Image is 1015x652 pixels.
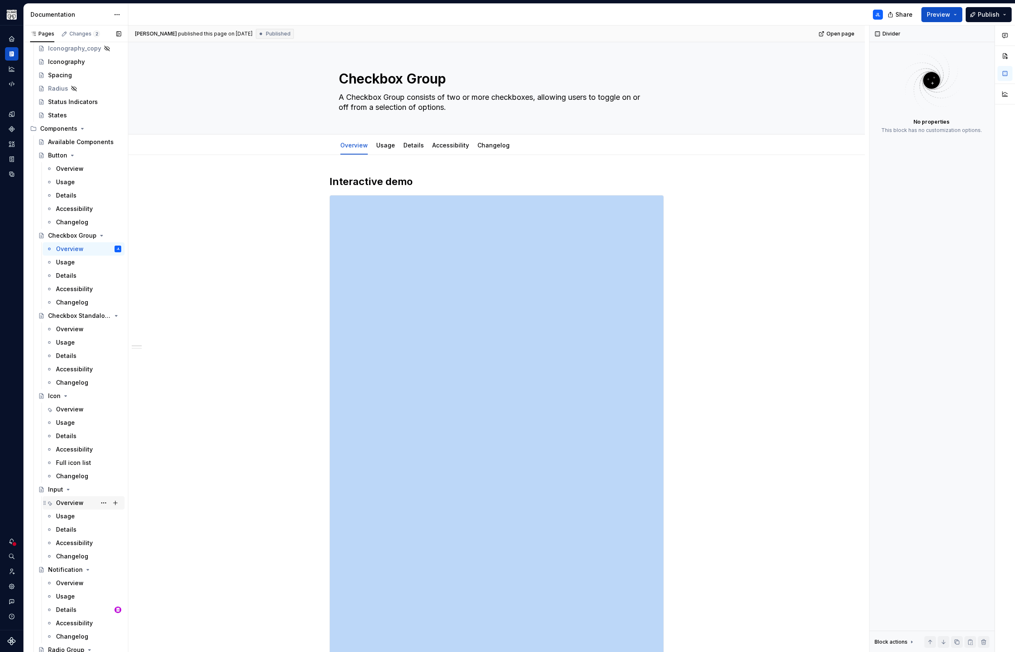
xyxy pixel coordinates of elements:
[881,127,982,134] div: This block has no customization options.
[5,77,18,91] div: Code automation
[56,432,77,440] div: Details
[56,352,77,360] div: Details
[43,242,125,256] a: OverviewJL
[93,30,100,37] span: 2
[43,296,125,309] a: Changelog
[56,539,93,547] div: Accessibility
[56,405,84,414] div: Overview
[43,456,125,469] a: Full icon list
[913,119,949,125] div: No properties
[48,98,98,106] div: Status Indicators
[5,167,18,181] div: Data sources
[337,136,371,154] div: Overview
[35,229,125,242] a: Checkbox Group
[43,510,125,523] a: Usage
[48,231,97,240] div: Checkbox Group
[69,30,100,37] div: Changes
[48,392,61,400] div: Icon
[48,84,68,93] div: Radius
[927,10,950,19] span: Preview
[56,592,75,601] div: Usage
[43,202,125,216] a: Accessibility
[48,111,67,119] div: States
[340,142,368,149] a: Overview
[266,30,291,37] span: Published
[43,550,125,563] a: Changelog
[43,630,125,643] a: Changelog
[35,68,125,82] a: Spacing
[135,30,177,37] span: [PERSON_NAME]
[178,30,252,37] div: published this page on [DATE]
[43,336,125,349] a: Usage
[43,216,125,229] a: Changelog
[56,365,93,373] div: Accessibility
[43,376,125,389] a: Changelog
[5,580,18,593] a: Settings
[329,175,664,188] h2: Interactive demo
[978,10,1000,19] span: Publish
[56,218,88,226] div: Changelog
[5,122,18,136] div: Components
[5,152,18,166] a: Storybook stories
[56,445,93,454] div: Accessibility
[8,637,16,645] a: Supernova Logo
[5,32,18,46] a: Home
[35,95,125,109] a: Status Indicators
[5,535,18,548] div: Notifications
[966,7,1012,22] button: Publish
[477,142,510,149] a: Changelog
[337,69,653,89] textarea: Checkbox Group
[403,142,424,149] a: Details
[5,595,18,608] button: Contact support
[43,496,125,510] a: Overview
[5,550,18,563] button: Search ⌘K
[43,349,125,363] a: Details
[35,109,125,122] a: States
[35,483,125,496] a: Input
[5,565,18,578] a: Invite team
[56,271,77,280] div: Details
[883,7,918,22] button: Share
[56,178,75,186] div: Usage
[7,10,17,20] img: 7d2f9795-fa08-4624-9490-5a3f7218a56a.png
[48,312,111,320] div: Checkbox Standalone
[35,55,125,68] a: Iconography
[43,416,125,429] a: Usage
[875,639,908,645] div: Block actions
[35,135,125,149] a: Available Components
[43,536,125,550] a: Accessibility
[117,245,120,253] div: JL
[48,151,67,160] div: Button
[56,338,75,347] div: Usage
[30,30,54,37] div: Pages
[43,443,125,456] a: Accessibility
[56,378,88,387] div: Changelog
[5,62,18,76] div: Analytics
[432,142,469,149] a: Accessibility
[48,44,101,53] div: Iconography_copy
[400,136,427,154] div: Details
[56,245,84,253] div: Overview
[56,191,77,200] div: Details
[48,566,83,574] div: Notification
[376,142,395,149] a: Usage
[56,606,77,614] div: Details
[5,137,18,151] a: Assets
[35,563,125,576] a: Notification
[43,590,125,603] a: Usage
[921,7,962,22] button: Preview
[816,28,858,40] a: Open page
[56,459,91,467] div: Full icon list
[43,256,125,269] a: Usage
[40,124,77,133] div: Components
[35,389,125,403] a: Icon
[48,71,72,79] div: Spacing
[895,10,913,19] span: Share
[5,107,18,121] a: Design tokens
[43,403,125,416] a: Overview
